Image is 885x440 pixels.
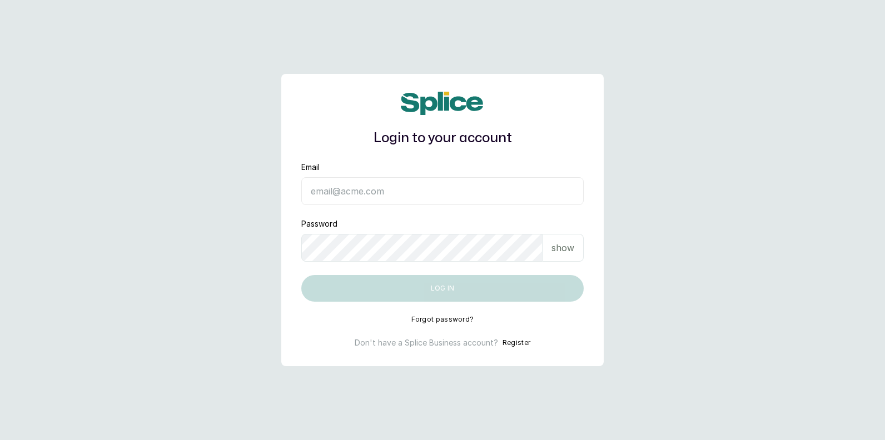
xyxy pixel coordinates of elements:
button: Forgot password? [411,315,474,324]
h1: Login to your account [301,128,584,148]
input: email@acme.com [301,177,584,205]
button: Register [503,337,530,348]
button: Log in [301,275,584,302]
p: Don't have a Splice Business account? [355,337,498,348]
p: show [551,241,574,254]
label: Password [301,218,337,229]
label: Email [301,162,320,173]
